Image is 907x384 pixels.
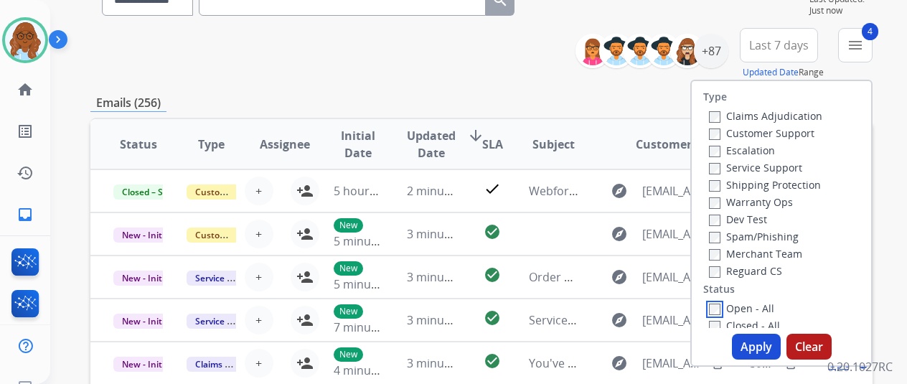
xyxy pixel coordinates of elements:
[532,136,575,153] span: Subject
[709,180,720,192] input: Shipping Protection
[709,128,720,140] input: Customer Support
[90,94,166,112] p: Emails (256)
[703,282,735,296] label: Status
[611,312,628,329] mat-icon: explore
[642,182,702,200] span: [EMAIL_ADDRESS][DOMAIN_NAME]
[611,355,628,372] mat-icon: explore
[732,334,781,360] button: Apply
[334,218,363,233] p: New
[709,319,780,332] label: Closed - All
[407,269,484,285] span: 3 minutes ago
[611,225,628,243] mat-icon: explore
[334,362,410,378] span: 4 minutes ago
[17,81,34,98] mat-icon: home
[709,232,720,243] input: Spam/Phishing
[255,268,262,286] span: +
[467,127,484,144] mat-icon: arrow_downward
[484,309,501,327] mat-icon: check_circle
[5,20,45,60] img: avatar
[260,136,310,153] span: Assignee
[611,268,628,286] mat-icon: explore
[642,268,702,286] span: [EMAIL_ADDRESS][DOMAIN_NAME]
[847,37,864,54] mat-icon: menu
[709,146,720,157] input: Escalation
[187,184,280,200] span: Customer Support
[709,304,720,315] input: Open - All
[809,5,873,17] span: Just now
[245,306,273,334] button: +
[187,228,280,243] span: Customer Support
[296,312,314,329] mat-icon: person_add
[709,109,822,123] label: Claims Adjudication
[120,136,157,153] span: Status
[709,249,720,261] input: Merchant Team
[187,357,285,372] span: Claims Adjudication
[245,177,273,205] button: +
[334,183,398,199] span: 5 hours ago
[17,164,34,182] mat-icon: history
[407,355,484,371] span: 3 minutes ago
[529,269,629,285] span: Order 3104004668
[255,312,262,329] span: +
[709,247,802,261] label: Merchant Team
[296,182,314,200] mat-icon: person_add
[296,355,314,372] mat-icon: person_add
[407,127,456,161] span: Updated Date
[709,321,720,332] input: Closed - All
[703,90,727,104] label: Type
[113,314,180,329] span: New - Initial
[17,123,34,140] mat-icon: list_alt
[334,347,363,362] p: New
[709,230,799,243] label: Spam/Phishing
[334,319,410,335] span: 7 minutes ago
[749,42,809,48] span: Last 7 days
[334,261,363,276] p: New
[709,163,720,174] input: Service Support
[709,111,720,123] input: Claims Adjudication
[198,136,225,153] span: Type
[709,178,821,192] label: Shipping Protection
[709,215,720,226] input: Dev Test
[709,195,793,209] label: Warranty Ops
[743,66,824,78] span: Range
[709,126,814,140] label: Customer Support
[642,355,702,372] span: [EMAIL_ADDRESS][DOMAIN_NAME]
[407,183,484,199] span: 2 minutes ago
[113,228,180,243] span: New - Initial
[709,144,775,157] label: Escalation
[334,127,383,161] span: Initial Date
[255,225,262,243] span: +
[743,67,799,78] button: Updated Date
[642,225,702,243] span: [EMAIL_ADDRESS][DOMAIN_NAME]
[709,264,782,278] label: Reguard CS
[862,23,878,40] span: 4
[113,357,180,372] span: New - Initial
[113,271,180,286] span: New - Initial
[642,312,702,329] span: [EMAIL_ADDRESS][DOMAIN_NAME]
[17,206,34,223] mat-icon: inbox
[827,358,893,375] p: 0.20.1027RC
[334,276,410,292] span: 5 minutes ago
[255,355,262,372] span: +
[334,304,363,319] p: New
[740,28,818,62] button: Last 7 days
[484,223,501,240] mat-icon: check_circle
[187,314,268,329] span: Service Support
[694,34,728,68] div: +87
[187,271,268,286] span: Service Support
[255,182,262,200] span: +
[334,233,410,249] span: 5 minutes ago
[245,220,273,248] button: +
[709,266,720,278] input: Reguard CS
[407,312,484,328] span: 3 minutes ago
[296,268,314,286] mat-icon: person_add
[709,212,767,226] label: Dev Test
[296,225,314,243] mat-icon: person_add
[113,184,193,200] span: Closed – Solved
[709,301,774,315] label: Open - All
[709,197,720,209] input: Warranty Ops
[245,263,273,291] button: +
[838,28,873,62] button: 4
[484,352,501,370] mat-icon: check_circle
[636,136,692,153] span: Customer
